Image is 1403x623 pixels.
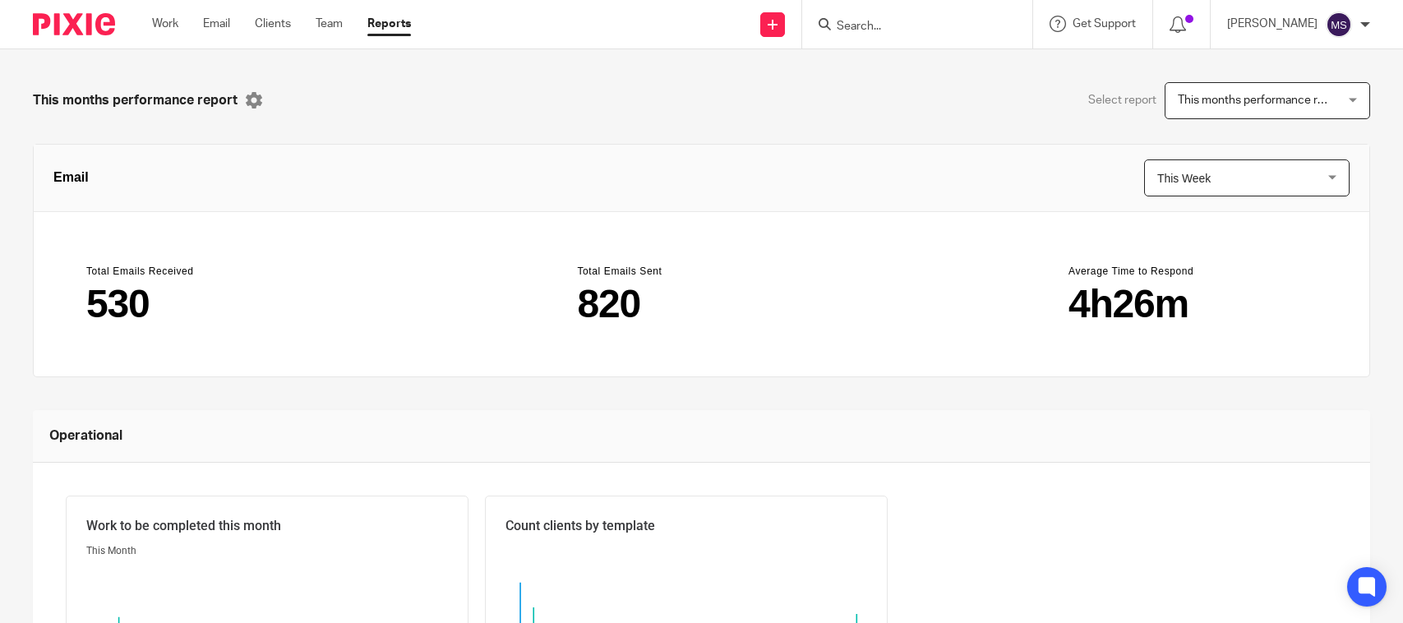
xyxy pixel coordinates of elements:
[1157,172,1211,185] span: This Week
[255,16,291,32] a: Clients
[1088,92,1156,108] span: Select report
[86,545,136,556] span: This Month
[578,265,826,278] header: Total Emails Sent
[835,20,983,35] input: Search
[316,16,343,32] a: Team
[53,168,89,187] span: Email
[505,516,655,535] span: Count clients by template
[1068,284,1317,324] main: 4h26m
[203,16,230,32] a: Email
[1068,265,1317,278] header: Average Time to Respond
[33,91,238,110] span: This months performance report
[86,265,335,278] header: Total Emails Received
[1073,18,1136,30] span: Get Support
[1178,95,1345,106] span: This months performance report
[86,284,335,324] main: 530
[49,427,122,445] span: Operational
[1326,12,1352,38] img: svg%3E
[367,16,411,32] a: Reports
[1227,16,1318,32] p: [PERSON_NAME]
[152,16,178,32] a: Work
[33,13,115,35] img: Pixie
[86,516,281,535] span: Work to be completed this month
[578,284,826,324] main: 820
